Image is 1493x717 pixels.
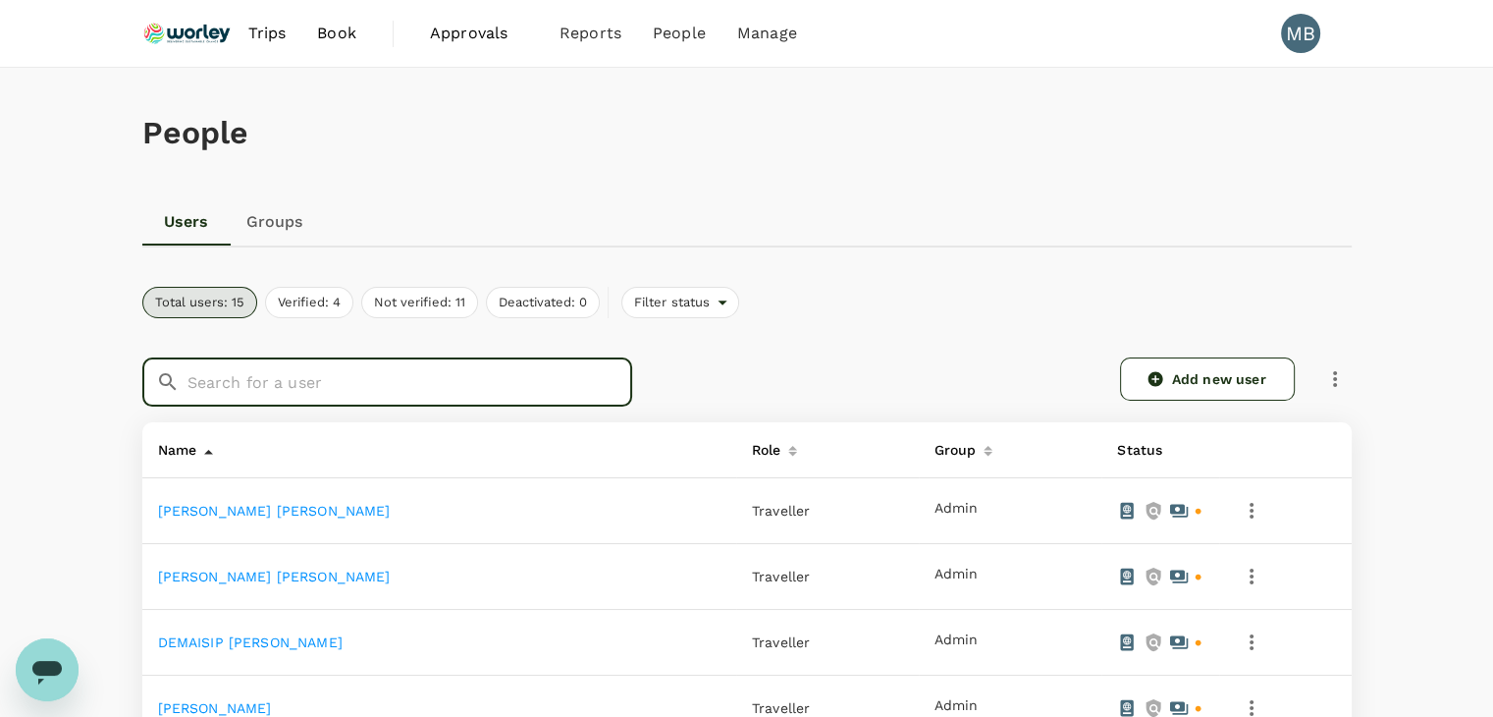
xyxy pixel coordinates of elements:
span: Traveller [752,700,810,716]
span: Trips [247,22,286,45]
button: Admin [934,698,978,714]
button: Not verified: 11 [361,287,478,318]
img: Ranhill Worley Sdn Bhd [142,12,233,55]
button: Deactivated: 0 [486,287,600,318]
span: Manage [737,22,797,45]
div: Filter status [621,287,740,318]
button: Admin [934,633,978,648]
span: Traveller [752,503,810,519]
span: Traveller [752,634,810,650]
h1: People [142,115,1352,151]
a: DEMAISIP [PERSON_NAME] [158,634,343,650]
span: Book [317,22,356,45]
span: Traveller [752,569,810,584]
span: Reports [560,22,621,45]
button: Verified: 4 [265,287,353,318]
span: Approvals [430,22,528,45]
th: Status [1101,422,1219,478]
button: Total users: 15 [142,287,257,318]
div: Group [927,430,977,462]
a: Groups [231,198,319,246]
a: Add new user [1120,358,1295,401]
a: [PERSON_NAME] [PERSON_NAME] [158,503,391,519]
button: Admin [934,501,978,517]
div: Role [744,430,781,462]
iframe: Button to launch messaging window [16,638,79,701]
input: Search for a user [187,358,632,407]
span: People [653,22,706,45]
a: [PERSON_NAME] [PERSON_NAME] [158,569,391,584]
span: Filter status [622,294,719,312]
a: [PERSON_NAME] [158,700,272,716]
div: Name [150,430,197,462]
a: Users [142,198,231,246]
div: MB [1281,14,1320,53]
button: Admin [934,567,978,582]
